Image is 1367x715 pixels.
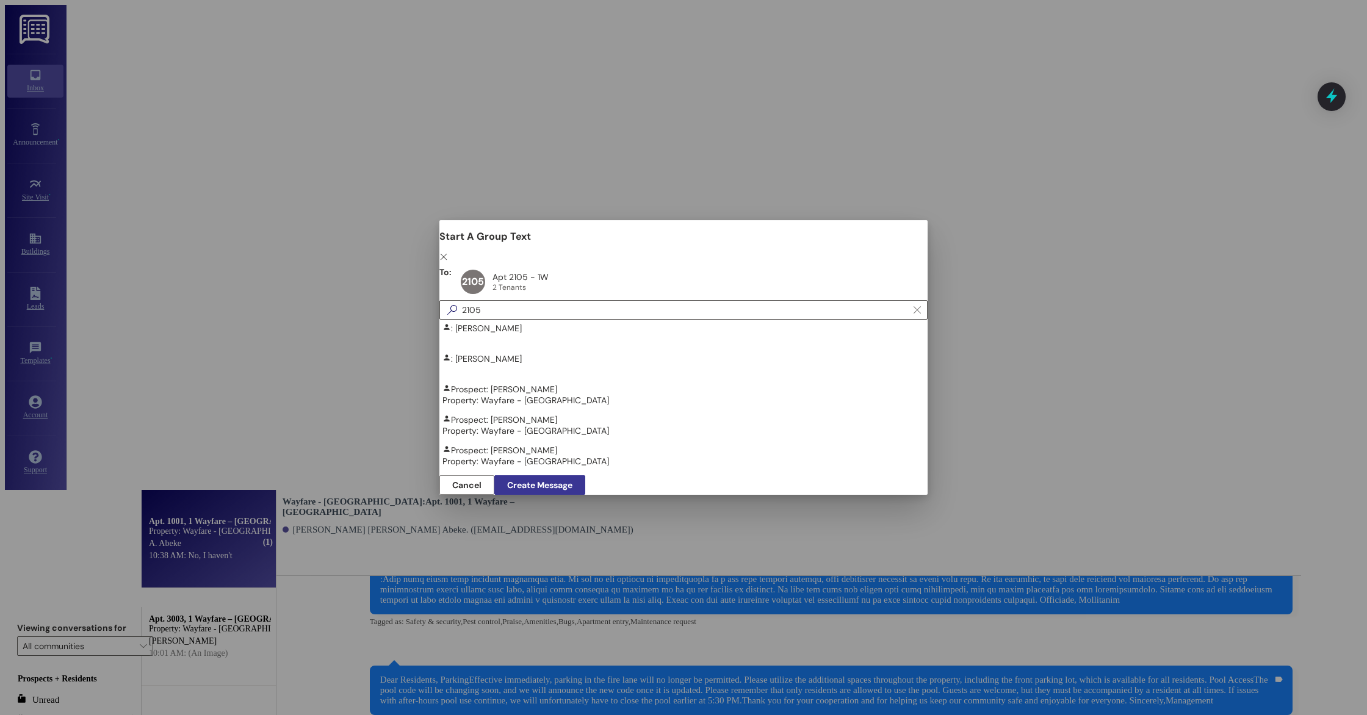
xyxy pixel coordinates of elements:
div: : [PERSON_NAME] [439,323,931,353]
div: Property: Wayfare - [GEOGRAPHIC_DATA] [442,456,931,467]
div: : [PERSON_NAME] [442,323,931,334]
i:  [914,305,921,315]
span: Create Message [507,479,572,492]
span: 2105 [462,275,484,288]
div: 2 Tenants [492,282,526,292]
div: : [PERSON_NAME] [442,353,931,364]
div: Prospect: [PERSON_NAME] [442,384,931,406]
div: Prospect: [PERSON_NAME]Property: Wayfare - [GEOGRAPHIC_DATA] [439,414,931,445]
div: Prospect: [PERSON_NAME] [442,445,931,467]
h3: Start A Group Text [439,230,928,243]
div: Property: Wayfare - [GEOGRAPHIC_DATA] [442,425,931,436]
button: Create Message [494,475,585,495]
div: Prospect: [PERSON_NAME]Property: Wayfare - [GEOGRAPHIC_DATA] [439,445,931,475]
i:  [439,253,448,261]
div: Prospect: [PERSON_NAME]Property: Wayfare - [GEOGRAPHIC_DATA] [439,384,931,414]
button: Cancel [439,475,494,495]
span: Cancel [452,479,482,492]
h3: To: [439,267,452,278]
div: Property: Wayfare - [GEOGRAPHIC_DATA] [442,395,931,406]
i:  [442,305,462,315]
button: Clear text [907,301,927,319]
div: : [PERSON_NAME] [439,353,931,384]
div: Apt 2105 - 1W [492,271,549,282]
div: Prospect: [PERSON_NAME] [442,414,931,436]
input: Search for any contact or apartment [462,301,907,318]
